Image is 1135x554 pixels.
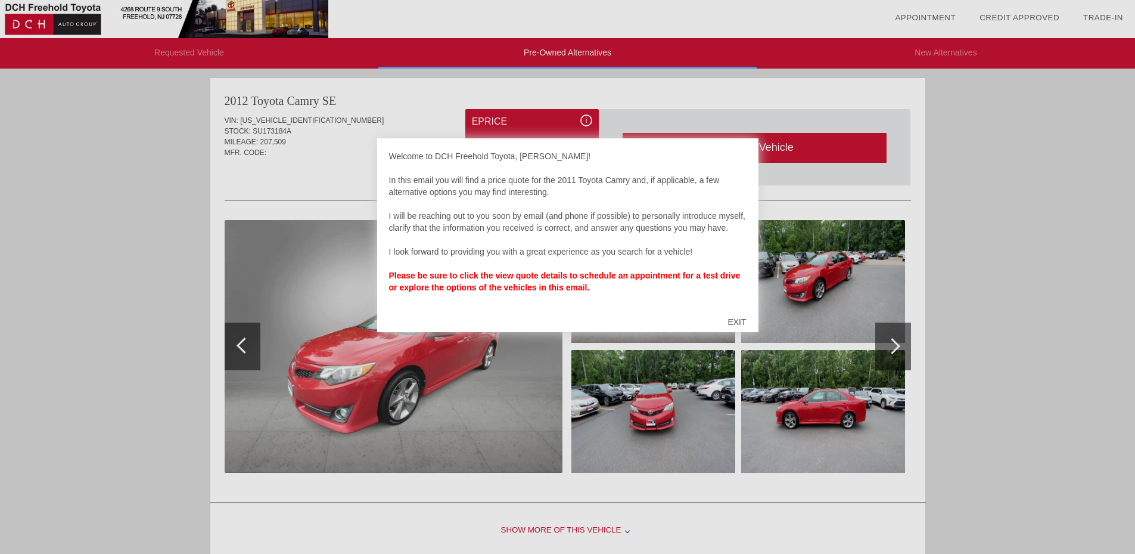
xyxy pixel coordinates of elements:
[1083,13,1123,22] a: Trade-In
[389,150,747,305] div: Welcome to DCH Freehold Toyota, [PERSON_NAME]! In this email you will find a price quote for the ...
[895,13,956,22] a: Appointment
[716,304,758,340] div: EXIT
[979,13,1059,22] a: Credit Approved
[389,271,741,292] b: Please be sure to click the view quote details to schedule an appointment for a test drive or exp...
